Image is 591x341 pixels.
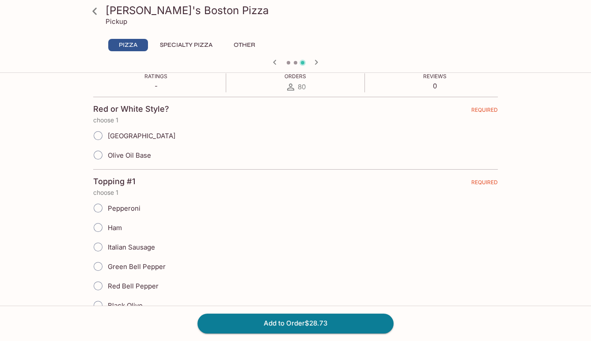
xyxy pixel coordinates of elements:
[197,314,394,333] button: Add to Order$28.73
[108,151,151,159] span: Olive Oil Base
[108,39,148,51] button: Pizza
[93,189,498,196] p: choose 1
[224,39,264,51] button: Other
[108,224,122,232] span: Ham
[298,83,306,91] span: 80
[93,104,169,114] h4: Red or White Style?
[108,204,140,212] span: Pepperoni
[108,282,159,290] span: Red Bell Pepper
[144,73,167,80] span: Ratings
[284,73,306,80] span: Orders
[93,117,498,124] p: choose 1
[108,262,166,271] span: Green Bell Pepper
[471,179,498,189] span: REQUIRED
[108,132,175,140] span: [GEOGRAPHIC_DATA]
[155,39,217,51] button: Specialty Pizza
[93,177,135,186] h4: Topping #1
[471,106,498,117] span: REQUIRED
[106,4,500,17] h3: [PERSON_NAME]'s Boston Pizza
[423,73,447,80] span: Reviews
[108,301,143,310] span: Black Olive
[144,82,167,90] p: -
[106,17,127,26] p: Pickup
[108,243,155,251] span: Italian Sausage
[423,82,447,90] p: 0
